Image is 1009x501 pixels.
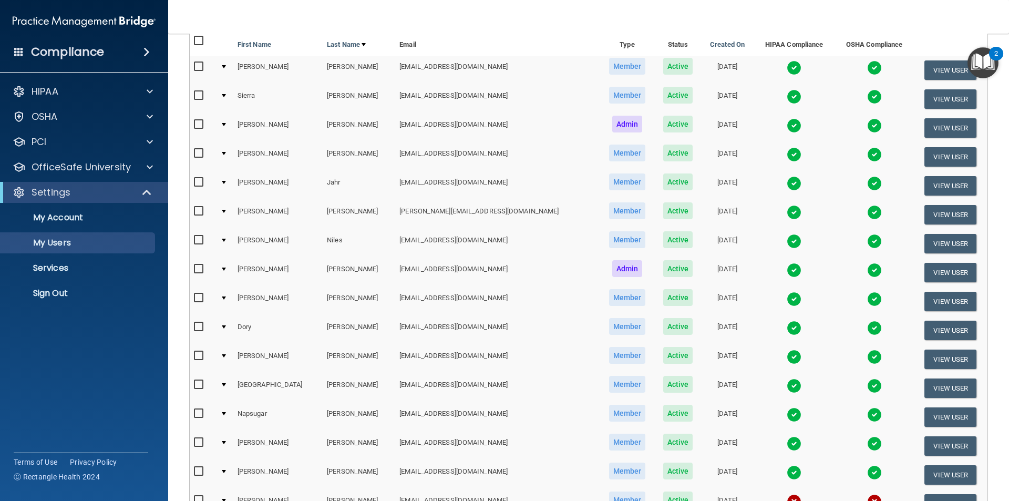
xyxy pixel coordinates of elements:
span: Active [663,202,693,219]
span: Active [663,58,693,75]
span: Active [663,116,693,132]
span: Active [663,405,693,422]
a: OSHA [13,110,153,123]
td: [EMAIL_ADDRESS][DOMAIN_NAME] [395,403,600,432]
span: Member [609,58,646,75]
td: [EMAIL_ADDRESS][DOMAIN_NAME] [395,287,600,316]
td: [EMAIL_ADDRESS][DOMAIN_NAME] [395,345,600,374]
td: [DATE] [701,114,754,142]
td: [EMAIL_ADDRESS][DOMAIN_NAME] [395,432,600,461]
span: Active [663,260,693,277]
td: Jahr [323,171,395,200]
td: [DATE] [701,403,754,432]
button: View User [924,60,976,80]
img: tick.e7d51cea.svg [867,379,882,393]
td: Napsugar [233,403,323,432]
th: Status [655,30,702,56]
img: tick.e7d51cea.svg [787,350,801,364]
img: tick.e7d51cea.svg [867,176,882,191]
td: [PERSON_NAME] [233,345,323,374]
a: Created On [710,38,745,51]
td: [DATE] [701,345,754,374]
td: [PERSON_NAME] [323,287,395,316]
td: [PERSON_NAME] [233,287,323,316]
td: [DATE] [701,374,754,403]
img: tick.e7d51cea.svg [787,379,801,393]
td: [PERSON_NAME] [233,142,323,171]
button: Open Resource Center, 2 new notifications [967,47,998,78]
span: Active [663,318,693,335]
td: [PERSON_NAME] [323,403,395,432]
td: Niles [323,229,395,258]
td: Sierra [233,85,323,114]
button: View User [924,205,976,224]
th: OSHA Compliance [835,30,914,56]
span: Active [663,434,693,451]
div: 2 [994,54,998,67]
span: Member [609,231,646,248]
a: First Name [238,38,271,51]
span: Member [609,347,646,364]
td: [DATE] [701,200,754,229]
a: PCI [13,136,153,148]
td: [PERSON_NAME] [323,200,395,229]
span: Member [609,318,646,335]
td: [DATE] [701,287,754,316]
td: [DATE] [701,229,754,258]
td: [PERSON_NAME] [323,345,395,374]
td: [DATE] [701,432,754,461]
span: Member [609,289,646,306]
td: [PERSON_NAME][EMAIL_ADDRESS][DOMAIN_NAME] [395,200,600,229]
span: Active [663,463,693,479]
td: [EMAIL_ADDRESS][DOMAIN_NAME] [395,171,600,200]
span: Active [663,87,693,104]
td: [PERSON_NAME] [233,171,323,200]
img: tick.e7d51cea.svg [867,205,882,220]
button: View User [924,89,976,109]
td: [EMAIL_ADDRESS][DOMAIN_NAME] [395,56,600,85]
span: Ⓒ Rectangle Health 2024 [14,472,100,482]
p: My Users [7,238,150,248]
img: tick.e7d51cea.svg [787,465,801,480]
td: [EMAIL_ADDRESS][DOMAIN_NAME] [395,374,600,403]
span: Active [663,145,693,161]
span: Member [609,434,646,451]
span: Active [663,231,693,248]
td: [PERSON_NAME] [323,56,395,85]
h4: Compliance [31,45,104,59]
td: [DATE] [701,316,754,345]
td: [PERSON_NAME] [323,432,395,461]
p: HIPAA [32,85,58,98]
p: PCI [32,136,46,148]
img: tick.e7d51cea.svg [867,118,882,133]
td: [EMAIL_ADDRESS][DOMAIN_NAME] [395,461,600,489]
td: [EMAIL_ADDRESS][DOMAIN_NAME] [395,85,600,114]
img: tick.e7d51cea.svg [867,60,882,75]
button: View User [924,379,976,398]
img: tick.e7d51cea.svg [787,205,801,220]
td: [PERSON_NAME] [233,432,323,461]
a: Settings [13,186,152,199]
td: [PERSON_NAME] [323,316,395,345]
span: Member [609,463,646,479]
button: View User [924,118,976,138]
span: Member [609,87,646,104]
p: OfficeSafe University [32,161,131,173]
td: [DATE] [701,171,754,200]
button: View User [924,292,976,311]
td: [EMAIL_ADDRESS][DOMAIN_NAME] [395,258,600,287]
button: View User [924,321,976,340]
a: Last Name [327,38,366,51]
td: [PERSON_NAME] [323,461,395,489]
p: My Account [7,212,150,223]
button: View User [924,147,976,167]
span: Member [609,405,646,422]
img: tick.e7d51cea.svg [787,407,801,422]
button: View User [924,234,976,253]
img: tick.e7d51cea.svg [787,176,801,191]
span: Member [609,202,646,219]
img: tick.e7d51cea.svg [787,436,801,451]
td: [EMAIL_ADDRESS][DOMAIN_NAME] [395,142,600,171]
td: [DATE] [701,85,754,114]
button: View User [924,350,976,369]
